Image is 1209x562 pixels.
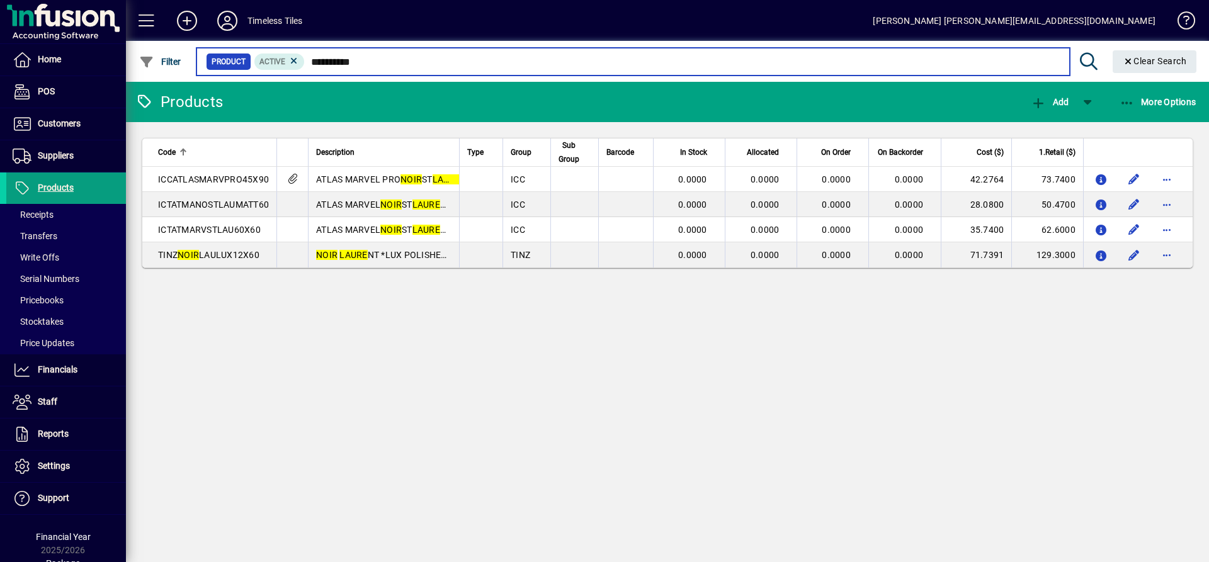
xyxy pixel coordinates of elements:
em: LAURE [412,200,440,210]
span: 0.0000 [751,225,780,235]
button: More options [1157,194,1177,215]
span: Receipts [13,210,54,220]
span: 0.0000 [678,200,707,210]
span: More Options [1120,97,1196,107]
span: ICC [511,200,525,210]
button: More options [1157,220,1177,240]
span: Customers [38,118,81,128]
span: Group [511,145,531,159]
span: ATLAS MARVEL ST NT MATT 60X60 [316,200,506,210]
em: NOIR [316,250,338,260]
span: Financials [38,364,77,374]
span: ATLAS MARVEL ST NT LAP 595X595 [316,225,509,235]
span: Barcode [606,145,634,159]
a: Pricebooks [6,289,126,311]
span: Serial Numbers [13,274,79,284]
div: Timeless Tiles [247,11,302,31]
a: Reports [6,419,126,450]
span: 0.0000 [678,225,707,235]
a: Financials [6,354,126,386]
div: Sub Group [559,138,591,166]
div: On Backorder [877,145,934,159]
a: Staff [6,386,126,418]
div: Type [467,145,495,159]
div: Allocated [733,145,791,159]
td: 42.2764 [941,167,1011,192]
span: 0.0000 [822,174,851,184]
button: Add [1028,91,1072,113]
button: Profile [207,9,247,32]
span: Clear Search [1123,56,1187,66]
span: 0.0000 [822,225,851,235]
span: 0.0000 [751,250,780,260]
div: Barcode [606,145,645,159]
button: Edit [1124,169,1144,189]
span: POS [38,86,55,96]
span: 0.0000 [895,250,924,260]
span: Product [212,55,246,68]
span: Products [38,183,74,193]
span: Transfers [13,231,57,241]
a: Settings [6,451,126,482]
span: 0.0000 [751,174,780,184]
span: 1.Retail ($) [1039,145,1076,159]
div: [PERSON_NAME] [PERSON_NAME][EMAIL_ADDRESS][DOMAIN_NAME] [873,11,1155,31]
button: More options [1157,245,1177,265]
td: 62.6000 [1011,217,1083,242]
span: TINZ [511,250,530,260]
span: Pricebooks [13,295,64,305]
a: Suppliers [6,140,126,172]
mat-chip: Activation Status: Active [254,53,305,70]
span: Financial Year [36,532,91,542]
td: 28.0800 [941,192,1011,217]
span: NT *LUX POLISHED* 1200x600 (PCS) [316,250,519,260]
td: 129.3000 [1011,242,1083,267]
span: Suppliers [38,150,74,160]
a: Knowledge Base [1168,3,1193,43]
a: Home [6,44,126,76]
em: NOIR [178,250,199,260]
em: NOIR [400,174,422,184]
span: Reports [38,429,69,439]
span: 0.0000 [895,174,924,184]
span: TINZ LAULUX12X60 [158,250,259,260]
span: 0.0000 [678,174,707,184]
span: 0.0000 [895,225,924,235]
span: Code [158,145,176,159]
span: Filter [139,57,181,67]
div: Products [135,92,223,112]
a: Customers [6,108,126,140]
button: More options [1157,169,1177,189]
div: On Order [805,145,862,159]
em: NOIR [380,225,402,235]
em: LAURE [339,250,367,260]
button: Add [167,9,207,32]
div: Description [316,145,451,159]
span: 0.0000 [822,250,851,260]
span: Settings [38,461,70,471]
em: LAURE [412,225,440,235]
span: Sub Group [559,138,579,166]
a: Receipts [6,204,126,225]
td: 50.4700 [1011,192,1083,217]
span: ICC [511,174,525,184]
span: ATLAS MARVEL PRO ST NT SATIN 450X900 [316,174,538,184]
em: LAURE [433,174,460,184]
button: Edit [1124,245,1144,265]
span: On Backorder [878,145,923,159]
span: In Stock [680,145,707,159]
span: Description [316,145,355,159]
span: Write Offs [13,252,59,262]
span: Add [1031,97,1069,107]
span: 0.0000 [678,250,707,260]
button: Filter [136,50,184,73]
button: Edit [1124,194,1144,215]
button: More Options [1116,91,1200,113]
span: Allocated [747,145,779,159]
td: 73.7400 [1011,167,1083,192]
span: Staff [38,396,57,407]
td: 35.7400 [941,217,1011,242]
span: Home [38,54,61,64]
div: Code [158,145,269,159]
span: Stocktakes [13,317,64,327]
